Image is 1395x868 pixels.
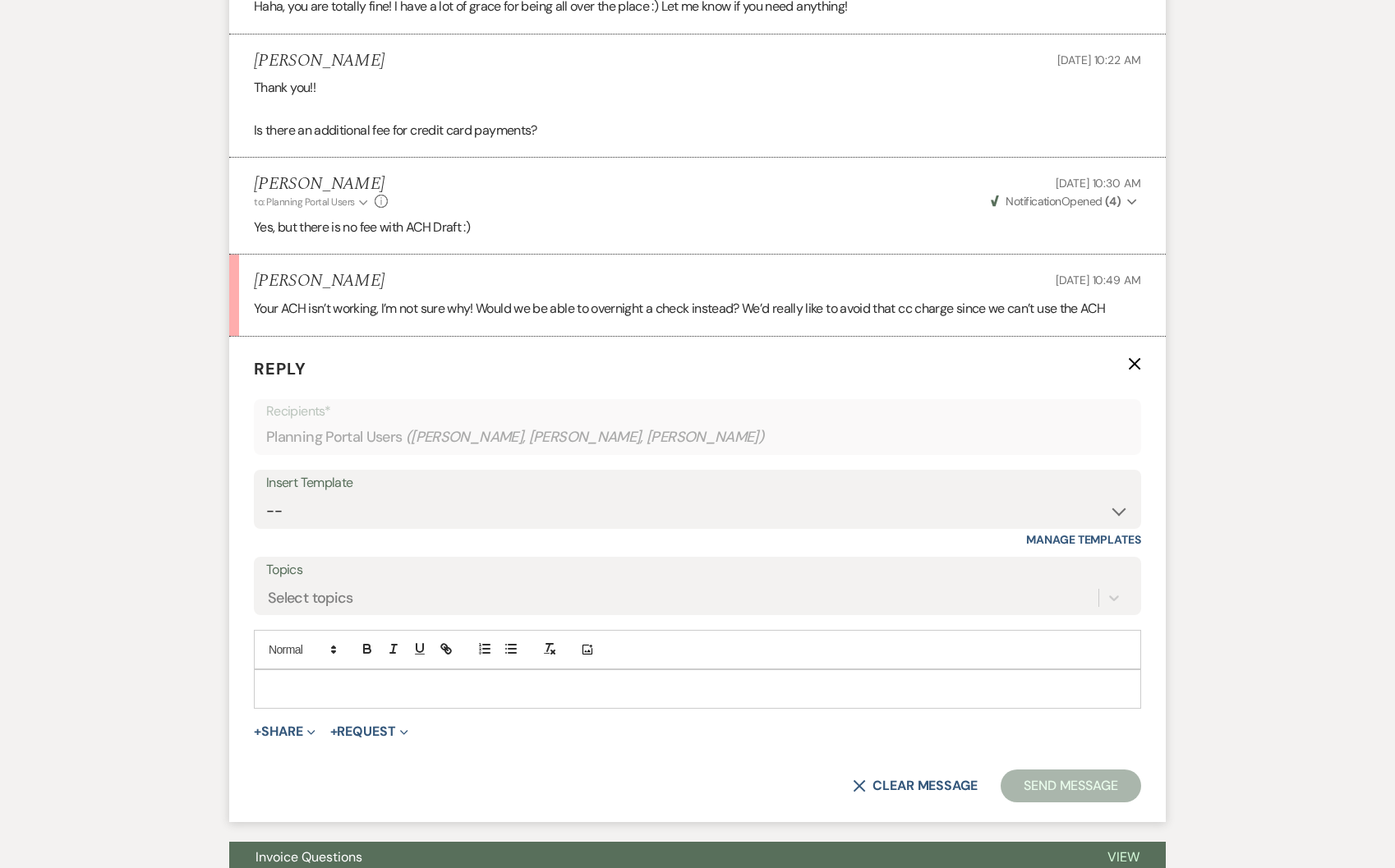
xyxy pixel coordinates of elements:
[254,195,371,209] button: to: Planning Portal Users
[266,421,1129,453] div: Planning Portal Users
[1105,194,1121,209] strong: ( 4 )
[266,558,1129,582] label: Topics
[256,848,362,866] span: Invoice Questions
[254,51,384,71] h5: [PERSON_NAME]
[266,401,1129,422] p: Recipients*
[254,120,1141,141] p: Is there an additional fee for credit card payments?
[254,725,261,738] span: +
[254,271,384,292] h5: [PERSON_NAME]
[406,426,765,448] span: ( [PERSON_NAME], [PERSON_NAME], [PERSON_NAME] )
[1057,53,1141,67] span: [DATE] 10:22 AM
[330,725,408,738] button: Request
[1001,769,1141,802] button: Send Message
[988,193,1141,210] button: NotificationOpened (4)
[330,725,338,738] span: +
[268,586,353,609] div: Select topics
[1107,848,1139,866] span: View
[254,77,1141,99] p: Thank you!!
[991,194,1121,209] span: Opened
[254,298,1141,319] p: Your ACH isn’t working, I’m not sure why! Would we be able to overnight a check instead? We’d rea...
[254,725,315,738] button: Share
[266,471,1129,495] div: Insert Template
[254,195,355,209] span: to: Planning Portal Users
[1026,532,1141,547] a: Manage Templates
[254,174,388,195] h5: [PERSON_NAME]
[1056,176,1141,191] span: [DATE] 10:30 AM
[254,217,1141,238] p: Yes, but there is no fee with ACH Draft :)
[254,358,306,379] span: Reply
[1056,273,1141,287] span: [DATE] 10:49 AM
[853,779,978,792] button: Clear message
[1006,194,1061,209] span: Notification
